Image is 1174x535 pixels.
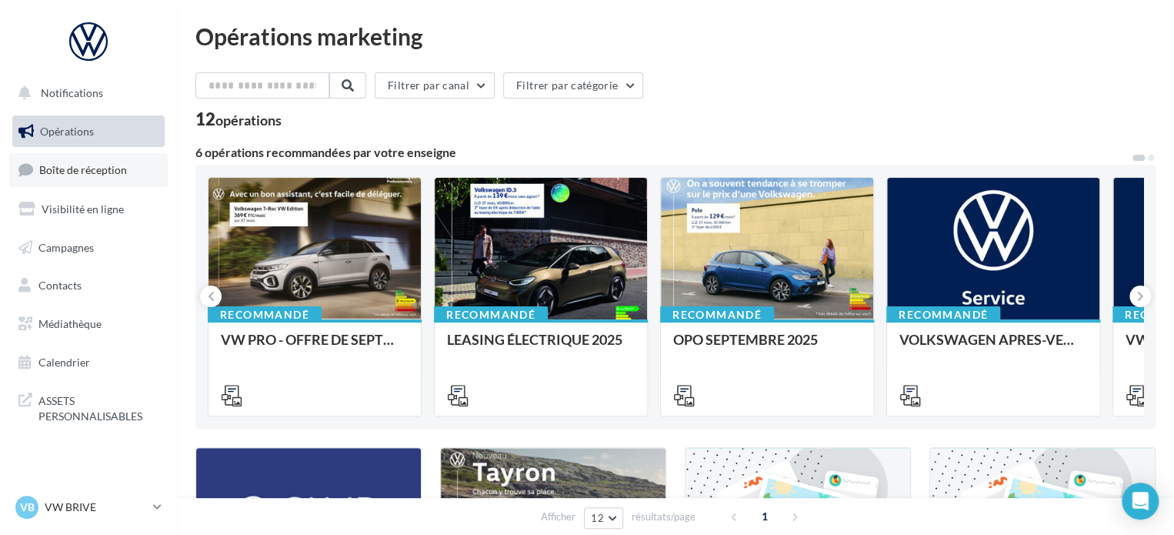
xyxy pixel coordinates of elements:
[886,306,1000,323] div: Recommandé
[375,72,495,99] button: Filtrer par canal
[215,113,282,127] div: opérations
[9,346,168,379] a: Calendrier
[45,500,147,515] p: VW BRIVE
[752,504,777,529] span: 1
[38,279,82,292] span: Contacts
[9,384,168,430] a: ASSETS PERSONNALISABLES
[584,507,623,529] button: 12
[38,240,94,253] span: Campagnes
[38,390,158,423] span: ASSETS PERSONNALISABLES
[434,306,548,323] div: Recommandé
[503,72,643,99] button: Filtrer par catégorie
[9,115,168,148] a: Opérations
[195,146,1131,159] div: 6 opérations recommandées par votre enseigne
[9,77,162,109] button: Notifications
[9,193,168,226] a: Visibilité en ligne
[9,269,168,302] a: Contacts
[20,500,35,515] span: VB
[1122,483,1159,520] div: Open Intercom Messenger
[9,232,168,264] a: Campagnes
[9,308,168,340] a: Médiathèque
[221,332,409,363] div: VW PRO - OFFRE DE SEPTEMBRE 25
[41,86,103,99] span: Notifications
[40,125,94,138] span: Opérations
[632,510,695,524] span: résultats/page
[195,111,282,128] div: 12
[9,153,168,186] a: Boîte de réception
[591,512,604,524] span: 12
[899,332,1087,363] div: VOLKSWAGEN APRES-VENTE
[447,332,635,363] div: LEASING ÉLECTRIQUE 2025
[673,332,861,363] div: OPO SEPTEMBRE 2025
[39,163,127,176] span: Boîte de réception
[42,202,124,216] span: Visibilité en ligne
[660,306,774,323] div: Recommandé
[12,493,165,522] a: VB VW BRIVE
[195,25,1156,48] div: Opérations marketing
[38,356,90,369] span: Calendrier
[38,317,102,330] span: Médiathèque
[208,306,322,323] div: Recommandé
[541,510,575,524] span: Afficher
